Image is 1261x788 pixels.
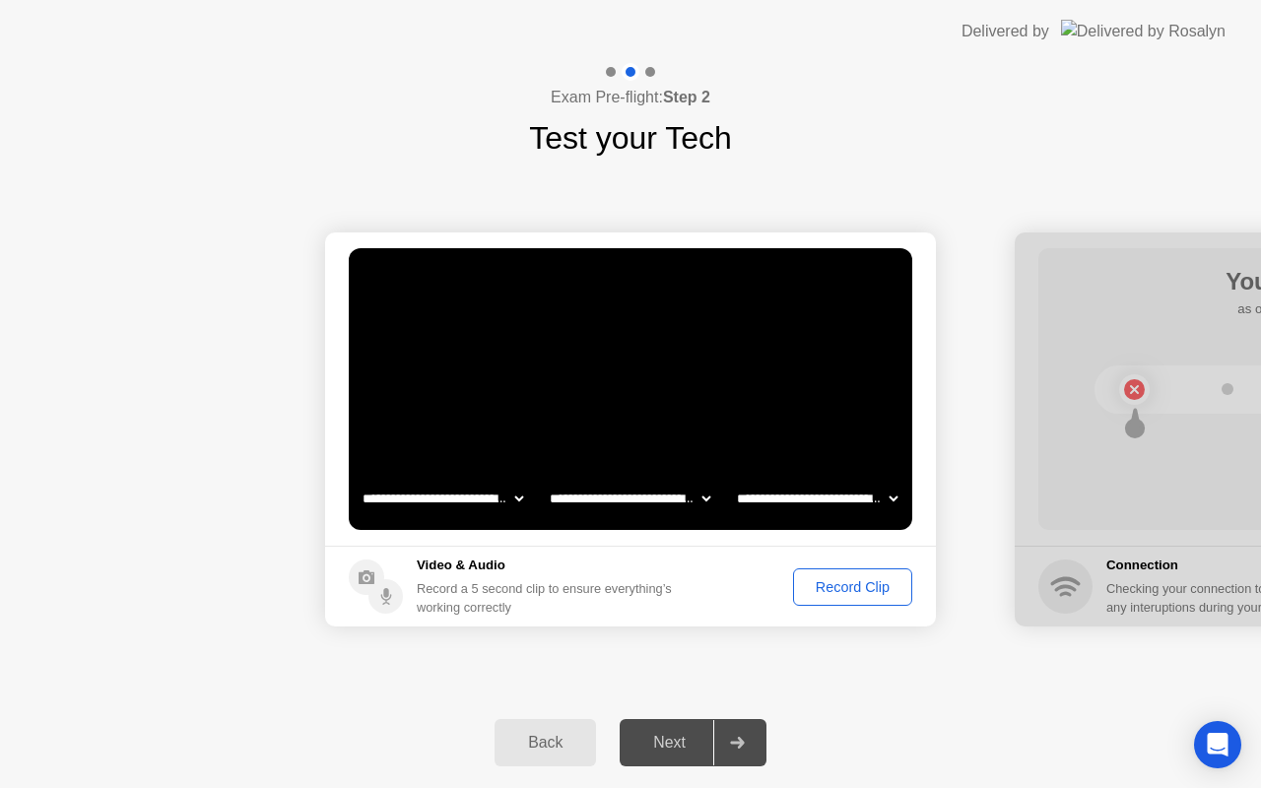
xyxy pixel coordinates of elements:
h1: Test your Tech [529,114,732,162]
button: Record Clip [793,568,912,606]
h4: Exam Pre-flight: [551,86,710,109]
div: Record Clip [800,579,905,595]
button: Back [495,719,596,766]
select: Available speakers [546,479,714,518]
div: Record a 5 second clip to ensure everything’s working correctly [417,579,680,617]
select: Available microphones [733,479,901,518]
select: Available cameras [359,479,527,518]
div: Delivered by [962,20,1049,43]
b: Step 2 [663,89,710,105]
div: Back [500,734,590,752]
div: Next [626,734,713,752]
button: Next [620,719,766,766]
h5: Video & Audio [417,556,680,575]
div: Open Intercom Messenger [1194,721,1241,768]
img: Delivered by Rosalyn [1061,20,1226,42]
